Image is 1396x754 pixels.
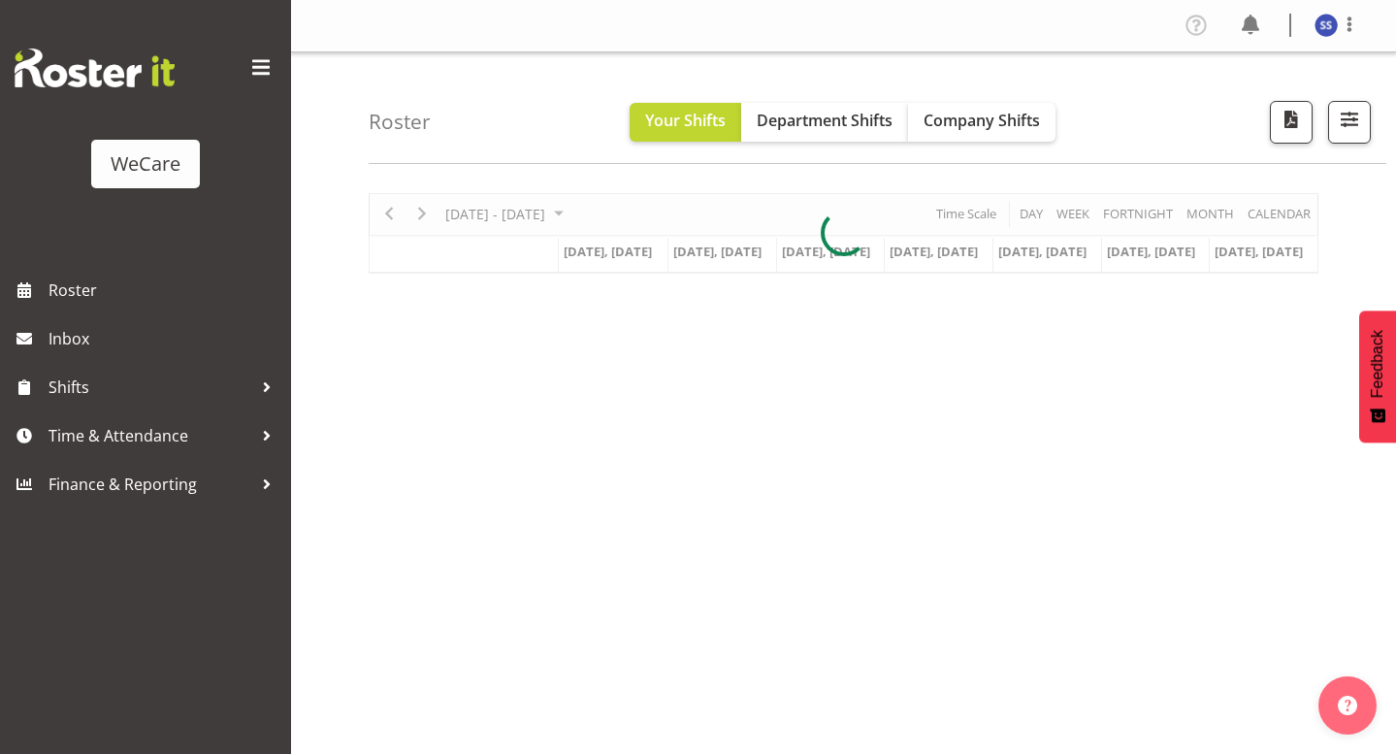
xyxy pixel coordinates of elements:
span: Company Shifts [924,110,1040,131]
button: Department Shifts [741,103,908,142]
img: help-xxl-2.png [1338,696,1357,715]
span: Shifts [49,373,252,402]
button: Download a PDF of the roster according to the set date range. [1270,101,1313,144]
span: Time & Attendance [49,421,252,450]
span: Inbox [49,324,281,353]
button: Company Shifts [908,103,1055,142]
button: Your Shifts [630,103,741,142]
button: Feedback - Show survey [1359,311,1396,443]
h4: Roster [369,111,431,133]
div: WeCare [111,149,180,179]
img: sara-sherwin11955.jpg [1315,14,1338,37]
span: Roster [49,276,281,305]
span: Your Shifts [645,110,726,131]
span: Finance & Reporting [49,470,252,499]
button: Filter Shifts [1328,101,1371,144]
span: Feedback [1369,330,1386,398]
img: Rosterit website logo [15,49,175,87]
span: Department Shifts [757,110,893,131]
